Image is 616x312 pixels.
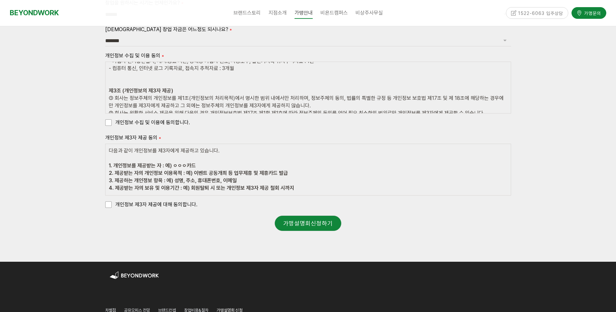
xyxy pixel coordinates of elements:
[105,133,511,142] label: 개인정보 제3자 제공 동의
[582,9,601,16] span: 가맹문의
[265,5,291,21] a: 지점소개
[109,185,294,191] strong: 4. 제공받는 자의 보유 및 이용기간 : 예) 회원탈퇴 시 또는 개인정보 제3자 제공 철회 시까지
[105,62,511,114] div: 회사명(이하 ‘회사’라 한다)는 개인정보 보호법 제30조에 따라 정보 주체의 개인정보를 보호하고 이와 관련한 고충을 신속하고 원활하게 처리할 수 있도록 하기 위하여 다음과 같...
[295,7,313,19] span: 가맹안내
[105,118,190,127] span: 개인정보 수집 및 이용에 동의합니다.
[109,170,288,176] strong: 2. 제공받는 자의 개인정보 이용목적 : 예) 이벤트 공동개최 등 업무제휴 및 제휴카드 발급
[109,162,196,169] strong: 1. 개인정보를 제공받는 자 : 예) ㅇㅇㅇ카드
[275,216,341,231] a: 가맹설명회신청하기
[317,5,352,21] a: 비욘드캠퍼스
[291,5,317,21] a: 가맹안내
[109,177,237,184] strong: 3. 제공하는 개인정보 항목 : 예) 성명, 주소, 휴대폰번호, 이메일
[572,6,606,18] a: 가맹문의
[105,144,511,196] div: 다음과 같이 개인정보를 제3자에게 제공하고 있습니다.
[321,10,348,16] span: 비욘드캠퍼스
[105,200,197,209] span: 개인정보 제3자 제공에 대해 동의합니다.
[105,25,511,34] label: [DEMOGRAPHIC_DATA] 창업 자금은 어느정도 되시나요?
[269,10,287,16] span: 지점소개
[105,51,511,60] label: 개인정보 수집 및 이용 동의
[10,7,59,19] a: BEYONDWORK
[356,10,383,16] span: 비상주사무실
[352,5,387,21] a: 비상주사무실
[109,88,173,94] strong: 제3조 (개인정보의 제3자 제공)
[230,5,265,21] a: 브랜드스토리
[233,10,261,16] span: 브랜드스토리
